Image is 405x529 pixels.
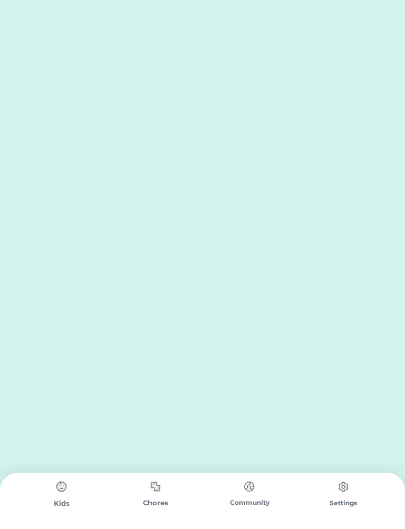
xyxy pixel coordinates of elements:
[109,498,202,508] div: Chores
[296,498,390,508] div: Settings
[239,476,260,497] img: type%3Dchores%2C%20state%3Ddefault.svg
[15,498,109,509] div: Kids
[333,476,354,497] img: type%3Dchores%2C%20state%3Ddefault.svg
[202,498,296,507] div: Community
[51,476,72,497] img: type%3Dchores%2C%20state%3Ddefault.svg
[145,476,166,497] img: type%3Dchores%2C%20state%3Ddefault.svg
